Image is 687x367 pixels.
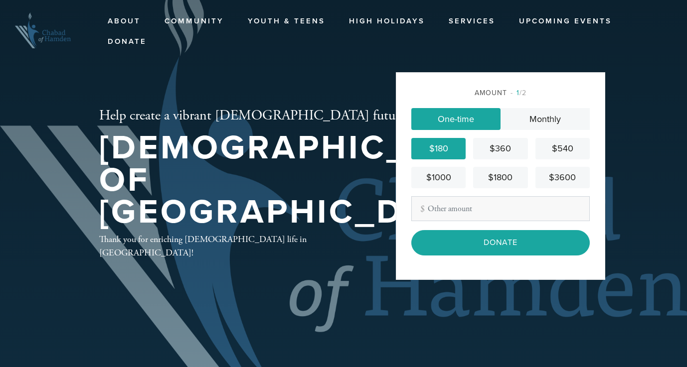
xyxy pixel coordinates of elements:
[342,12,432,31] a: High Holidays
[411,108,501,130] a: One-time
[411,88,590,98] div: Amount
[99,233,363,259] div: Thank you for enriching [DEMOGRAPHIC_DATA] life in [GEOGRAPHIC_DATA]!
[100,32,154,51] a: Donate
[441,12,503,31] a: Services
[415,142,462,155] div: $180
[535,167,590,188] a: $3600
[157,12,231,31] a: Community
[539,142,586,155] div: $540
[411,230,590,255] input: Donate
[473,167,527,188] a: $1800
[539,171,586,184] div: $3600
[535,138,590,159] a: $540
[411,167,466,188] a: $1000
[477,142,523,155] div: $360
[411,196,590,221] input: Other amount
[501,108,590,130] a: Monthly
[511,89,526,97] span: /2
[516,89,519,97] span: 1
[473,138,527,159] a: $360
[512,12,619,31] a: Upcoming Events
[99,108,516,124] h2: Help create a vibrant [DEMOGRAPHIC_DATA] future in our community!
[477,171,523,184] div: $1800
[15,12,71,48] img: Chabad-Of-Hamden-Logo_0.png
[99,132,516,229] h1: [DEMOGRAPHIC_DATA] of [GEOGRAPHIC_DATA]
[100,12,148,31] a: About
[415,171,462,184] div: $1000
[411,138,466,159] a: $180
[240,12,333,31] a: Youth & Teens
